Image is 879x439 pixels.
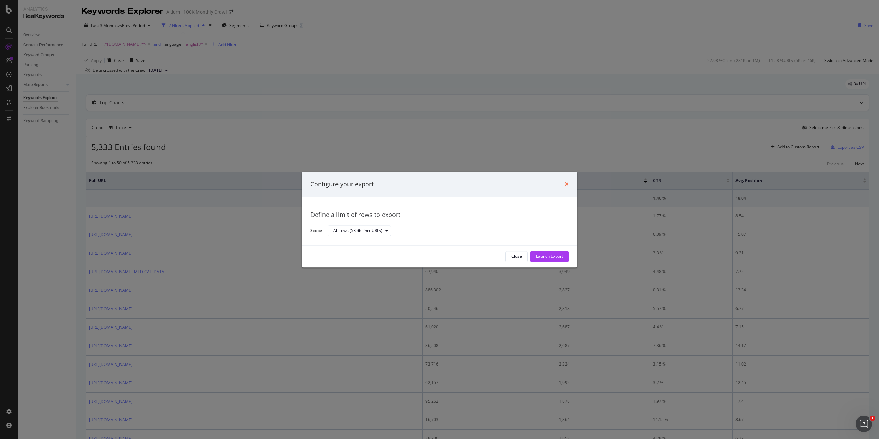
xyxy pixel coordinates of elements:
[564,180,569,189] div: times
[870,416,875,421] span: 1
[310,180,374,189] div: Configure your export
[536,254,563,259] div: Launch Export
[302,172,577,267] div: modal
[333,229,383,233] div: All rows (5K distinct URLs)
[511,254,522,259] div: Close
[310,228,322,235] label: Scope
[856,416,872,432] iframe: Intercom live chat
[530,251,569,262] button: Launch Export
[505,251,528,262] button: Close
[310,211,569,220] div: Define a limit of rows to export
[328,226,391,236] button: All rows (5K distinct URLs)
